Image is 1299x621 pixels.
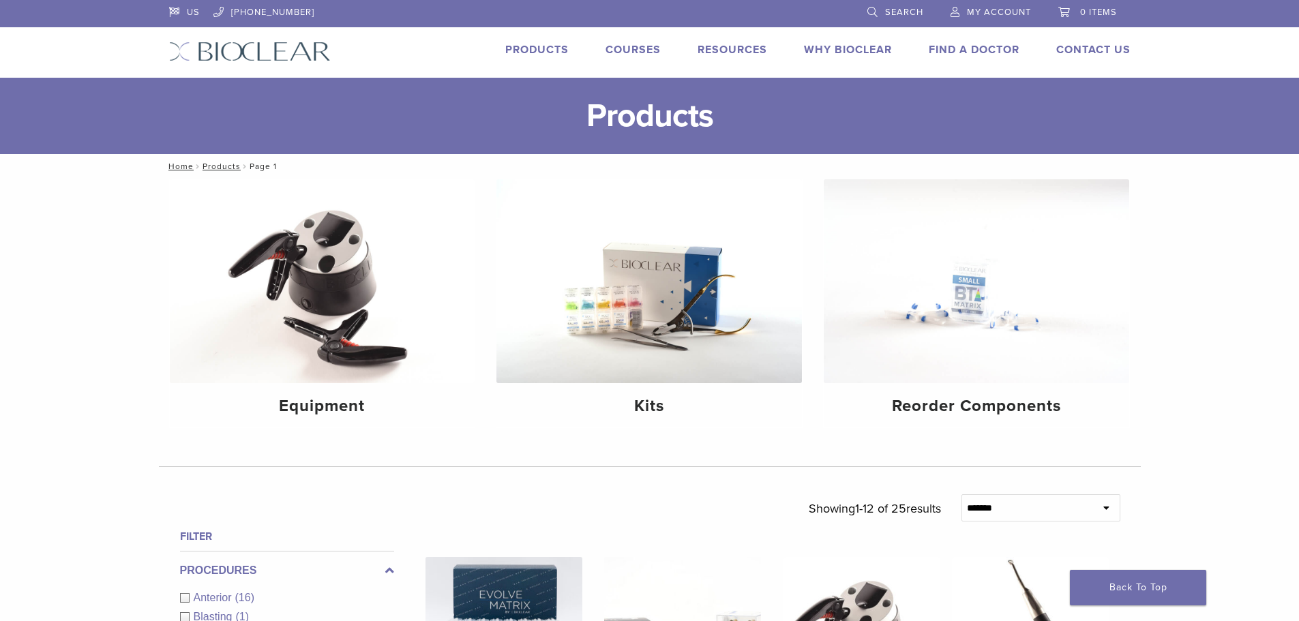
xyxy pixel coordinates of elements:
a: Equipment [170,179,475,427]
span: / [241,163,250,170]
img: Reorder Components [824,179,1129,383]
span: / [194,163,203,170]
h4: Kits [507,394,791,419]
a: Why Bioclear [804,43,892,57]
a: Products [203,162,241,171]
h4: Equipment [181,394,464,419]
nav: Page 1 [159,154,1141,179]
span: Anterior [194,592,235,603]
a: Back To Top [1070,570,1206,605]
img: Bioclear [169,42,331,61]
span: 1-12 of 25 [855,501,906,516]
a: Find A Doctor [929,43,1019,57]
a: Products [505,43,569,57]
a: Courses [606,43,661,57]
h4: Filter [180,528,394,545]
span: Search [885,7,923,18]
label: Procedures [180,562,394,579]
span: My Account [967,7,1031,18]
a: Reorder Components [824,179,1129,427]
a: Resources [698,43,767,57]
span: (16) [235,592,254,603]
span: 0 items [1080,7,1117,18]
img: Equipment [170,179,475,383]
a: Home [164,162,194,171]
img: Kits [496,179,802,383]
a: Contact Us [1056,43,1131,57]
h4: Reorder Components [835,394,1118,419]
a: Kits [496,179,802,427]
p: Showing results [809,494,941,523]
